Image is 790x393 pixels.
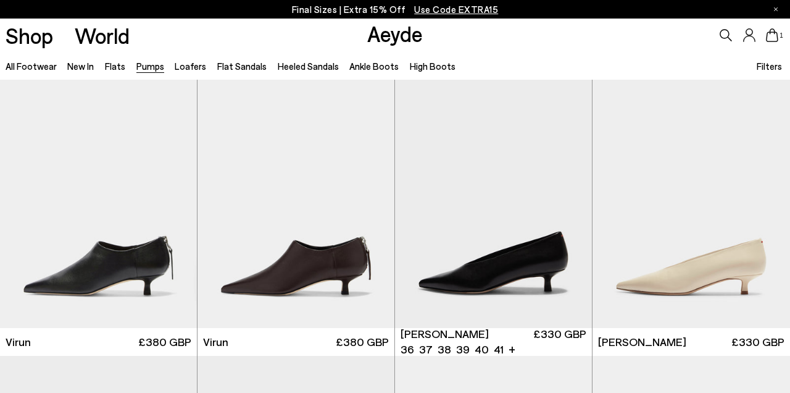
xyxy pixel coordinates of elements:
[401,326,489,342] span: [PERSON_NAME]
[105,61,125,72] a: Flats
[395,80,592,327] img: Clara Pointed-Toe Pumps
[292,2,499,17] p: Final Sizes | Extra 15% Off
[136,61,164,72] a: Pumps
[6,61,57,72] a: All Footwear
[336,334,389,350] span: £380 GBP
[75,25,130,46] a: World
[533,326,586,357] span: £330 GBP
[410,61,455,72] a: High Boots
[414,4,498,15] span: Navigate to /collections/ss25-final-sizes
[197,80,394,327] img: Virun Pointed Sock Boots
[598,334,686,350] span: [PERSON_NAME]
[592,80,790,327] img: Clara Pointed-Toe Pumps
[766,28,778,42] a: 1
[401,342,500,357] ul: variant
[175,61,206,72] a: Loafers
[475,342,489,357] li: 40
[757,61,782,72] span: Filters
[419,342,433,357] li: 37
[6,25,53,46] a: Shop
[494,342,504,357] li: 41
[778,32,784,39] span: 1
[509,340,515,357] li: +
[138,334,191,350] span: £380 GBP
[6,334,31,350] span: Virun
[217,61,267,72] a: Flat Sandals
[278,61,339,72] a: Heeled Sandals
[395,328,592,356] a: [PERSON_NAME] 36 37 38 39 40 41 + £330 GBP
[395,80,592,327] a: Next slide Previous slide
[367,20,423,46] a: Aeyde
[401,342,414,357] li: 36
[731,334,784,350] span: £330 GBP
[592,328,790,356] a: [PERSON_NAME] £330 GBP
[438,342,451,357] li: 38
[395,80,592,327] div: 1 / 6
[197,328,394,356] a: Virun £380 GBP
[203,334,228,350] span: Virun
[67,61,94,72] a: New In
[456,342,470,357] li: 39
[349,61,399,72] a: Ankle Boots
